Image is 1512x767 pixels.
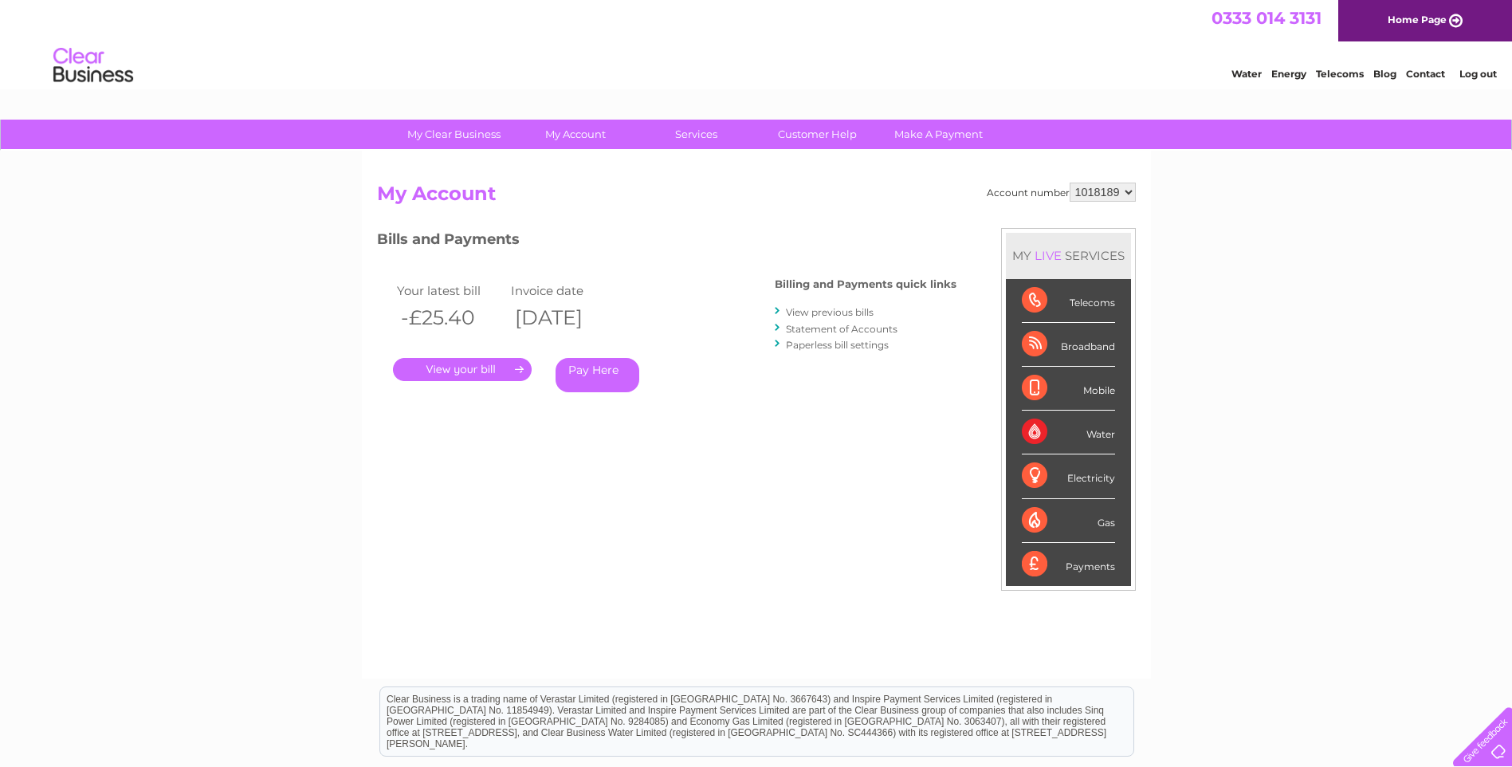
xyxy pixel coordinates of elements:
[630,120,762,149] a: Services
[509,120,641,149] a: My Account
[752,120,883,149] a: Customer Help
[1022,499,1115,543] div: Gas
[1271,68,1306,80] a: Energy
[987,183,1136,202] div: Account number
[1022,323,1115,367] div: Broadband
[786,306,874,318] a: View previous bills
[786,339,889,351] a: Paperless bill settings
[786,323,897,335] a: Statement of Accounts
[1459,68,1497,80] a: Log out
[1373,68,1396,80] a: Blog
[1316,68,1364,80] a: Telecoms
[507,301,622,334] th: [DATE]
[393,280,508,301] td: Your latest bill
[388,120,520,149] a: My Clear Business
[380,9,1133,77] div: Clear Business is a trading name of Verastar Limited (registered in [GEOGRAPHIC_DATA] No. 3667643...
[1031,248,1065,263] div: LIVE
[1022,279,1115,323] div: Telecoms
[873,120,1004,149] a: Make A Payment
[53,41,134,90] img: logo.png
[1231,68,1262,80] a: Water
[1212,8,1322,28] a: 0333 014 3131
[556,358,639,392] a: Pay Here
[393,358,532,381] a: .
[393,301,508,334] th: -£25.40
[775,278,956,290] h4: Billing and Payments quick links
[1406,68,1445,80] a: Contact
[1022,543,1115,586] div: Payments
[377,183,1136,213] h2: My Account
[1006,233,1131,278] div: MY SERVICES
[377,228,956,256] h3: Bills and Payments
[1022,367,1115,411] div: Mobile
[1022,454,1115,498] div: Electricity
[1022,411,1115,454] div: Water
[507,280,622,301] td: Invoice date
